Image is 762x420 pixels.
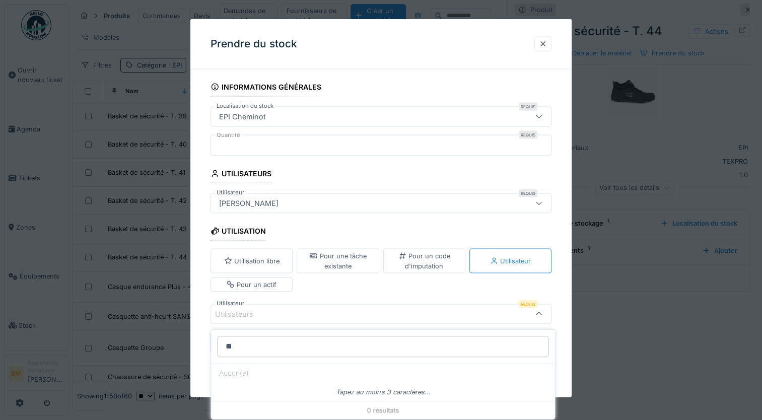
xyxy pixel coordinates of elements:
div: Aucun(e) [211,363,555,383]
div: Requis [519,103,537,111]
div: Utilisateurs [215,309,267,320]
div: Informations générales [211,80,321,97]
label: Utilisateur [215,188,246,197]
div: [PERSON_NAME] [215,198,283,209]
div: EPI Cheminot [215,111,270,122]
div: Utilisation libre [224,256,280,265]
label: Quantité [215,131,242,139]
div: Requis [519,189,537,197]
h3: Prendre du stock [211,38,297,50]
div: 0 résultats [211,401,555,419]
div: Pour un actif [227,279,276,289]
div: Utilisateur [490,256,531,265]
div: Pour un code d'imputation [388,251,461,270]
div: Pour une tâche existante [301,251,374,270]
div: Utilisation [211,224,266,241]
div: Utilisateurs [211,166,271,183]
label: Localisation du stock [215,102,275,110]
label: Utilisateur [215,299,246,307]
div: Tapez au moins 3 caractères… [211,383,555,401]
div: Requis [519,300,537,308]
div: Requis [519,131,537,139]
